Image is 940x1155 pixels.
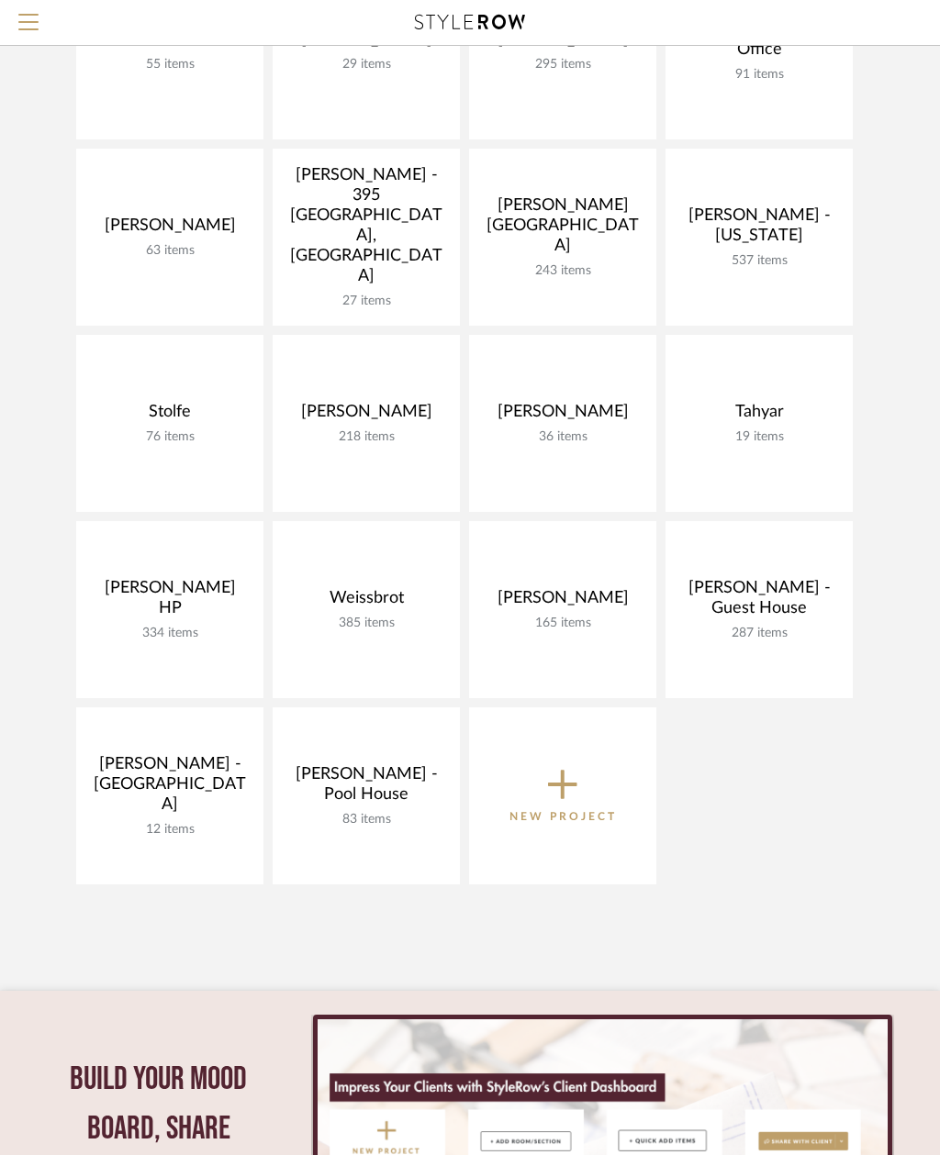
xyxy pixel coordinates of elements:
div: 19 items [680,429,838,445]
div: 12 items [91,822,249,838]
div: [PERSON_NAME] HP [91,578,249,626]
div: [PERSON_NAME][GEOGRAPHIC_DATA] [484,195,642,263]
div: 63 items [91,243,249,259]
div: 287 items [680,626,838,641]
div: [PERSON_NAME] - [GEOGRAPHIC_DATA] [91,754,249,822]
div: 385 items [287,616,445,631]
div: Weissbrot [287,588,445,616]
div: 83 items [287,812,445,827]
button: New Project [469,707,656,884]
div: 29 items [287,57,445,72]
div: [PERSON_NAME] - [US_STATE] [680,205,838,253]
div: 295 items [484,57,642,72]
div: [PERSON_NAME] - 395 [GEOGRAPHIC_DATA], [GEOGRAPHIC_DATA] [287,165,445,294]
div: [PERSON_NAME] [91,216,249,243]
div: 27 items [287,294,445,309]
div: [PERSON_NAME] - Guest House [680,578,838,626]
p: New Project [509,807,617,826]
div: Stolfe [91,402,249,429]
div: 334 items [91,626,249,641]
div: 165 items [484,616,642,631]
div: [PERSON_NAME] [484,588,642,616]
div: 76 items [91,429,249,445]
div: Tahyar [680,402,838,429]
div: [PERSON_NAME] - Pool House [287,764,445,812]
div: 537 items [680,253,838,269]
div: [PERSON_NAME] [484,402,642,429]
div: 218 items [287,429,445,445]
div: 91 items [680,67,838,83]
div: 36 items [484,429,642,445]
div: 55 items [91,57,249,72]
div: 243 items [484,263,642,279]
div: [PERSON_NAME] [287,402,445,429]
